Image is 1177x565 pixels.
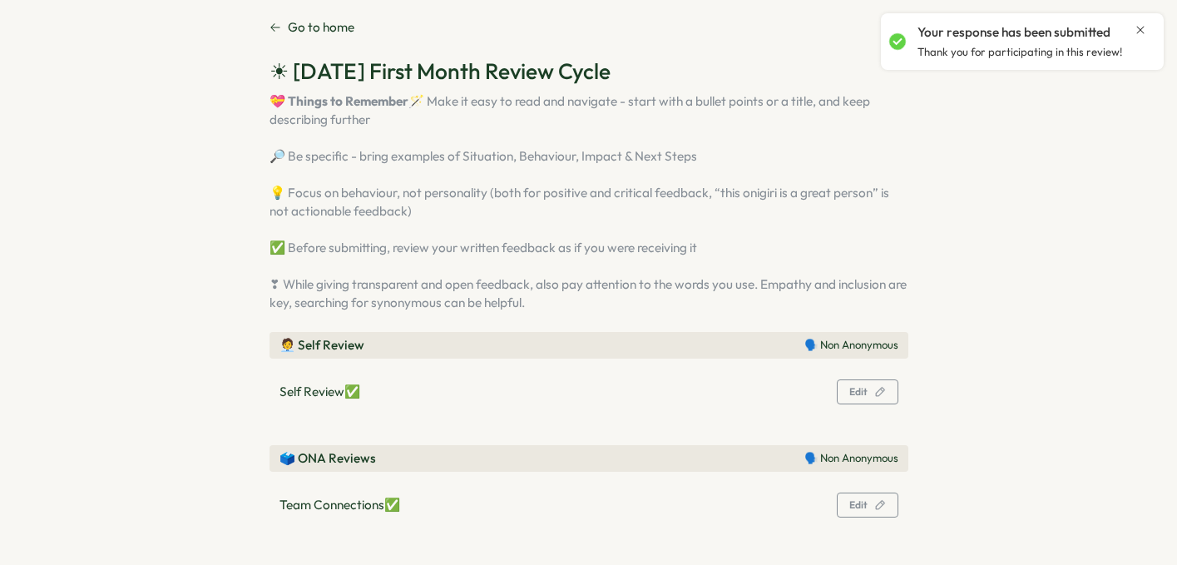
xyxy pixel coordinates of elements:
[917,23,1110,42] p: Your response has been submitted
[279,383,360,401] p: Self Review ✅
[917,45,1122,60] p: Thank you for participating in this review!
[288,18,354,37] p: Go to home
[804,338,898,353] p: 🗣️ Non Anonymous
[804,451,898,466] p: 🗣️ Non Anonymous
[837,493,898,518] button: Edit
[270,93,408,109] strong: 💝 Things to Remember
[270,57,908,86] h2: ☀ [DATE] First Month Review Cycle
[270,92,908,312] p: 🪄 Make it easy to read and navigate - start with a bullet points or a title, and keep describing ...
[279,496,400,514] p: Team Connections ✅
[279,449,376,468] p: 🗳️ ONA Reviews
[849,387,868,397] span: Edit
[270,18,354,37] a: Go to home
[849,500,868,510] span: Edit
[837,379,898,404] button: Edit
[279,336,364,354] p: 🧑‍💼 Self Review
[1134,23,1147,37] button: Close notification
